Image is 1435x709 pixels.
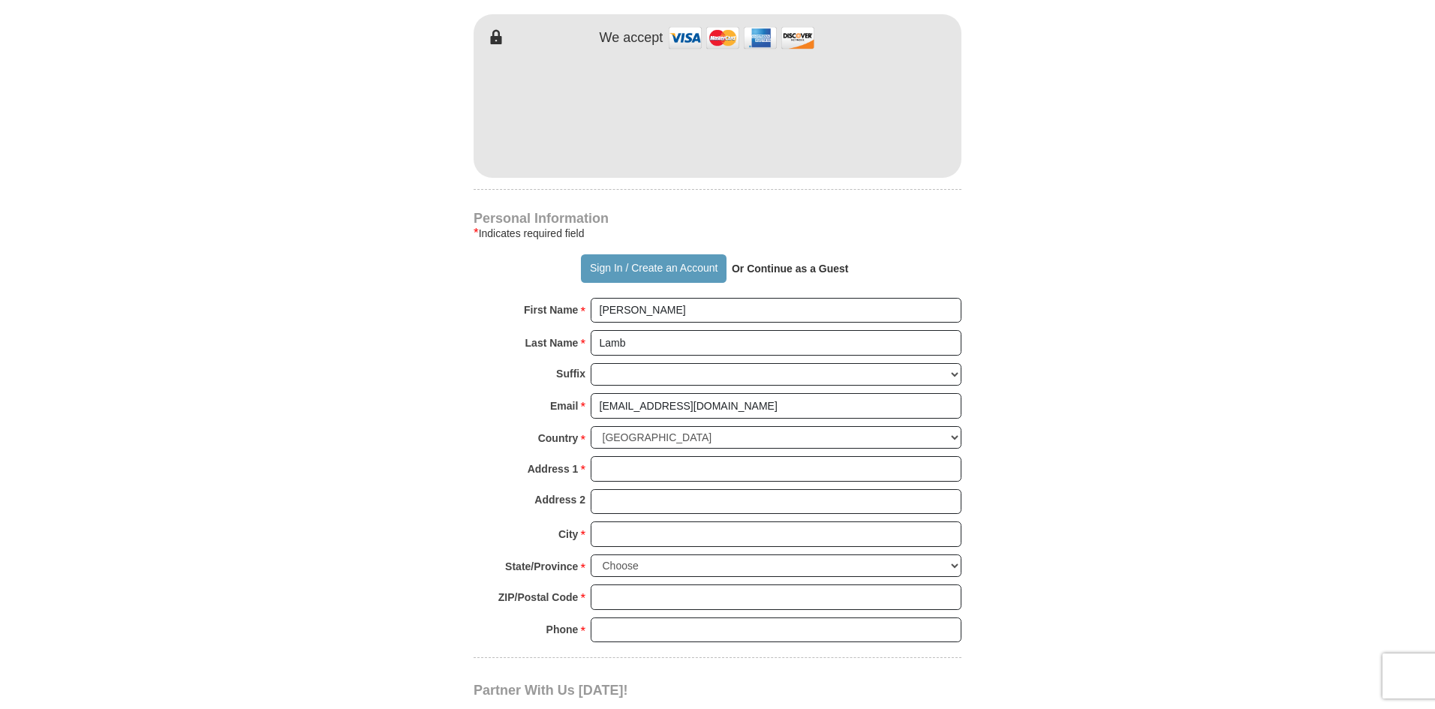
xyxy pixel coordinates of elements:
[556,363,585,384] strong: Suffix
[474,224,961,242] div: Indicates required field
[474,683,628,698] span: Partner With Us [DATE]!
[474,212,961,224] h4: Personal Information
[581,254,726,283] button: Sign In / Create an Account
[538,428,579,449] strong: Country
[550,395,578,416] strong: Email
[546,619,579,640] strong: Phone
[528,458,579,479] strong: Address 1
[525,332,579,353] strong: Last Name
[558,524,578,545] strong: City
[732,263,849,275] strong: Or Continue as a Guest
[534,489,585,510] strong: Address 2
[524,299,578,320] strong: First Name
[600,30,663,47] h4: We accept
[666,22,817,54] img: credit cards accepted
[498,587,579,608] strong: ZIP/Postal Code
[505,556,578,577] strong: State/Province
